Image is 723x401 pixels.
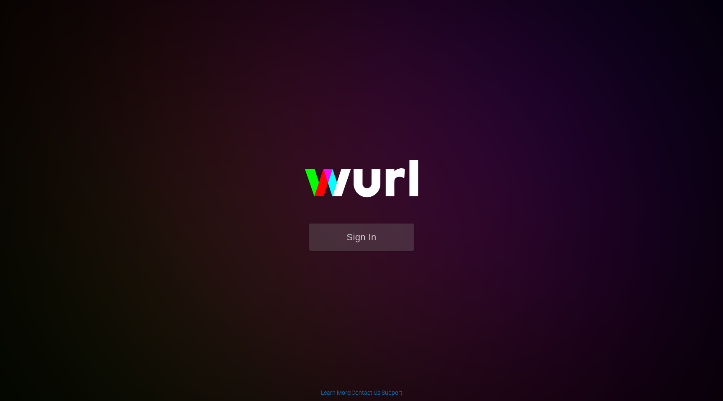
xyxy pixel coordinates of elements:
button: Sign In [309,224,414,251]
a: Support [382,389,403,396]
div: | | [321,388,403,397]
a: Learn More [321,389,350,396]
img: wurl-logo-on-black-223613ac3d8ba8fe6dc639794a292ebdb59501304c7dfd60c99c58986ef67473.svg [278,142,445,223]
a: Contact Us [351,389,380,396]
